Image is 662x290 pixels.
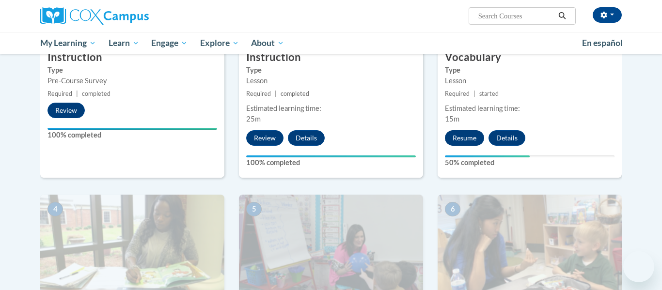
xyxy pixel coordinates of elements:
div: Lesson [246,76,416,86]
span: About [251,37,284,49]
label: 100% completed [47,130,217,140]
span: 6 [445,202,460,216]
a: My Learning [34,32,102,54]
span: | [275,90,277,97]
label: Type [246,65,416,76]
span: | [473,90,475,97]
span: 25m [246,115,261,123]
img: Cox Campus [40,7,149,25]
a: Explore [194,32,245,54]
div: Main menu [26,32,636,54]
label: 100% completed [246,157,416,168]
button: Review [47,103,85,118]
div: Pre-Course Survey [47,76,217,86]
span: Required [246,90,271,97]
button: Review [246,130,284,146]
span: 5 [246,202,262,216]
a: Learn [102,32,145,54]
div: Your progress [246,155,416,157]
span: completed [281,90,309,97]
div: Your progress [47,128,217,130]
span: started [479,90,499,97]
span: 4 [47,202,63,216]
span: Required [445,90,470,97]
span: En español [582,38,623,48]
button: Details [489,130,525,146]
button: Resume [445,130,484,146]
span: Explore [200,37,239,49]
div: Estimated learning time: [246,103,416,114]
label: Type [445,65,615,76]
a: About [245,32,291,54]
a: Engage [145,32,194,54]
label: Type [47,65,217,76]
span: Learn [109,37,139,49]
button: Account Settings [593,7,622,23]
a: Cox Campus [40,7,224,25]
a: En español [576,33,629,53]
div: Estimated learning time: [445,103,615,114]
iframe: Button to launch messaging window [623,251,654,282]
span: | [76,90,78,97]
div: Your progress [445,155,530,157]
span: Engage [151,37,188,49]
button: Details [288,130,325,146]
div: Lesson [445,76,615,86]
button: Search [555,10,569,22]
span: Required [47,90,72,97]
input: Search Courses [477,10,555,22]
span: completed [82,90,110,97]
span: My Learning [40,37,96,49]
label: 50% completed [445,157,615,168]
span: 15m [445,115,459,123]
